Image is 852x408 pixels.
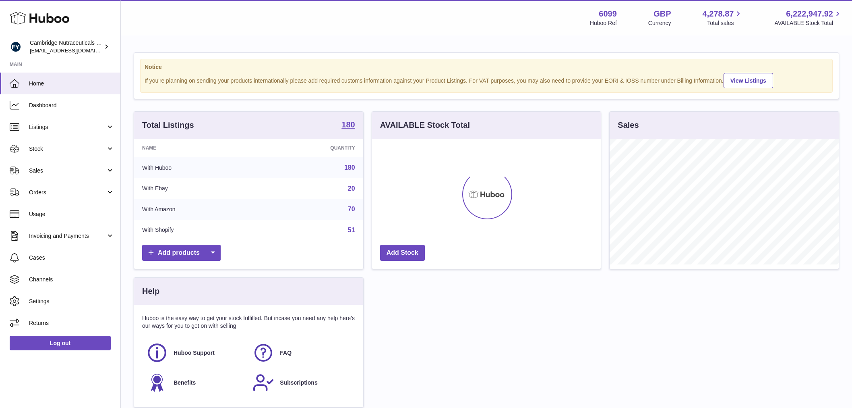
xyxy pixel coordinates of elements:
[142,245,221,261] a: Add products
[618,120,639,131] h3: Sales
[146,342,244,364] a: Huboo Support
[10,336,111,350] a: Log out
[29,232,106,240] span: Invoicing and Payments
[29,319,114,327] span: Returns
[590,19,617,27] div: Huboo Ref
[774,19,842,27] span: AVAILABLE Stock Total
[10,41,22,53] img: huboo@camnutra.com
[134,178,259,199] td: With Ebay
[29,102,114,109] span: Dashboard
[29,123,106,131] span: Listings
[29,210,114,218] span: Usage
[348,227,355,233] a: 51
[29,80,114,87] span: Home
[348,185,355,192] a: 20
[29,276,114,283] span: Channels
[280,349,292,357] span: FAQ
[142,314,355,330] p: Huboo is the easy way to get your stock fulfilled. But incase you need any help here's our ways f...
[174,349,215,357] span: Huboo Support
[29,189,106,196] span: Orders
[29,254,114,262] span: Cases
[707,19,743,27] span: Total sales
[703,8,734,19] span: 4,278.87
[30,39,102,54] div: Cambridge Nutraceuticals Ltd
[142,120,194,131] h3: Total Listings
[348,206,355,212] a: 70
[341,121,355,129] strong: 180
[142,286,159,297] h3: Help
[134,157,259,178] td: With Huboo
[145,63,828,71] strong: Notice
[259,139,363,157] th: Quantity
[774,8,842,27] a: 6,222,947.92 AVAILABLE Stock Total
[599,8,617,19] strong: 6099
[146,372,244,393] a: Benefits
[648,19,671,27] div: Currency
[252,342,351,364] a: FAQ
[341,121,355,130] a: 180
[344,164,355,171] a: 180
[134,220,259,241] td: With Shopify
[29,298,114,305] span: Settings
[280,379,317,387] span: Subscriptions
[30,47,118,54] span: [EMAIL_ADDRESS][DOMAIN_NAME]
[29,167,106,175] span: Sales
[252,372,351,393] a: Subscriptions
[380,120,470,131] h3: AVAILABLE Stock Total
[174,379,196,387] span: Benefits
[145,72,828,88] div: If you're planning on sending your products internationally please add required customs informati...
[703,8,743,27] a: 4,278.87 Total sales
[134,139,259,157] th: Name
[134,199,259,220] td: With Amazon
[786,8,833,19] span: 6,222,947.92
[29,145,106,153] span: Stock
[724,73,773,88] a: View Listings
[380,245,425,261] a: Add Stock
[653,8,671,19] strong: GBP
